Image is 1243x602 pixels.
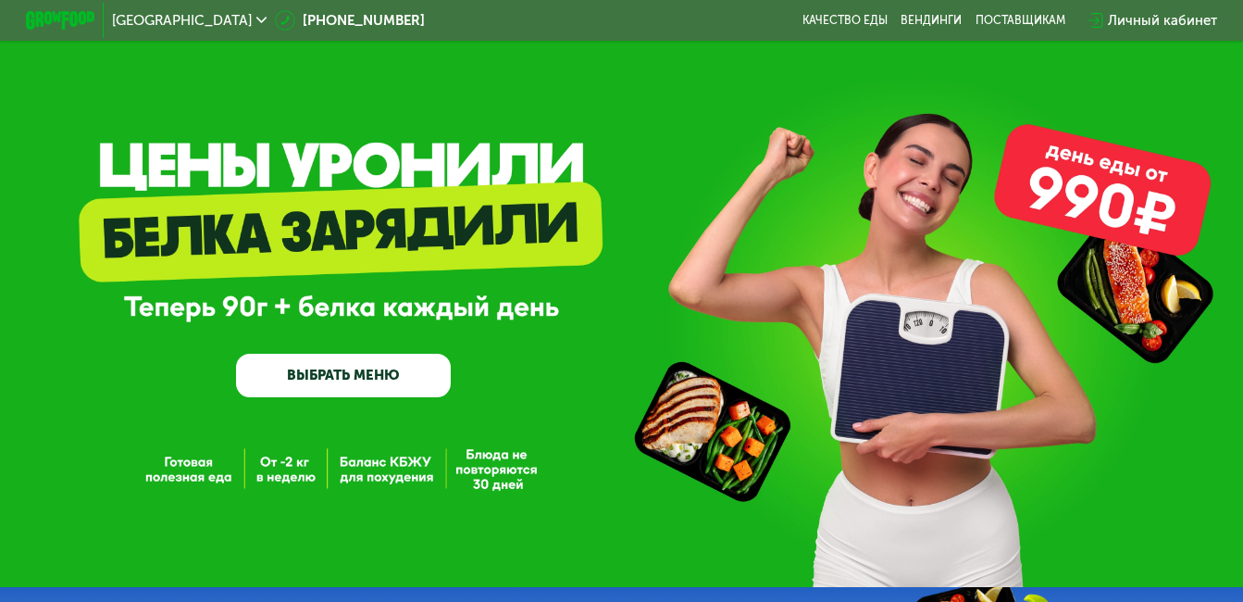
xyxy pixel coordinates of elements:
span: [GEOGRAPHIC_DATA] [112,14,252,28]
a: Вендинги [901,14,962,28]
a: Качество еды [802,14,888,28]
div: Личный кабинет [1108,10,1217,31]
div: поставщикам [976,14,1065,28]
a: ВЫБРАТЬ МЕНЮ [236,354,451,397]
a: [PHONE_NUMBER] [275,10,425,31]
